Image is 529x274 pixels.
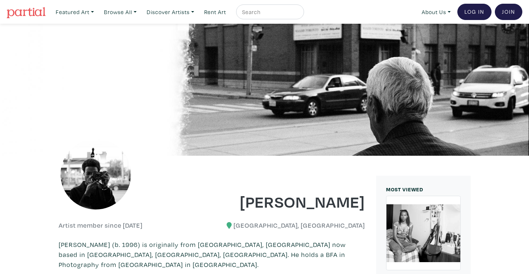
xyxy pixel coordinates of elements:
a: About Us [418,4,454,20]
a: Log In [457,4,492,20]
h6: [GEOGRAPHIC_DATA], [GEOGRAPHIC_DATA] [217,221,365,230]
h6: Artist member since [DATE] [59,221,143,230]
a: Browse All [101,4,140,20]
img: phpThumb.php [59,137,133,211]
a: Featured Art [52,4,97,20]
a: Join [495,4,522,20]
input: Search [241,7,297,17]
p: [PERSON_NAME] (b. 1996) is originally from [GEOGRAPHIC_DATA], [GEOGRAPHIC_DATA] now based in [GEO... [59,240,365,270]
h1: [PERSON_NAME] [217,191,365,211]
a: Discover Artists [143,4,197,20]
a: Rent Art [201,4,229,20]
small: MOST VIEWED [386,186,423,193]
